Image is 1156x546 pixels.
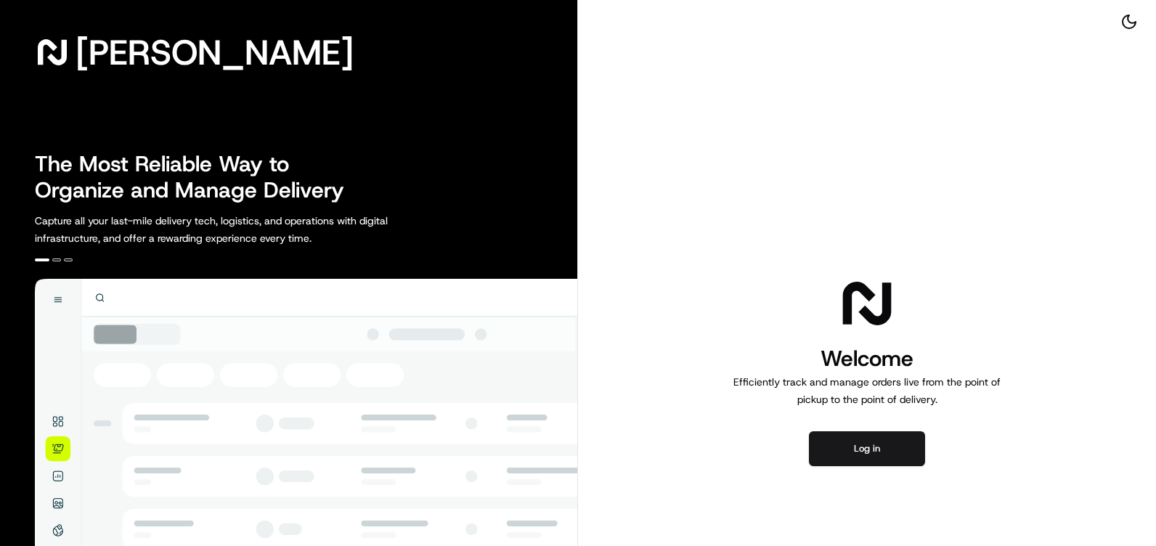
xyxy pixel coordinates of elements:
p: Efficiently track and manage orders live from the point of pickup to the point of delivery. [728,373,1006,408]
p: Capture all your last-mile delivery tech, logistics, and operations with digital infrastructure, ... [35,212,453,247]
h1: Welcome [728,344,1006,373]
h2: The Most Reliable Way to Organize and Manage Delivery [35,151,360,203]
button: Log in [809,431,925,466]
span: [PERSON_NAME] [76,38,354,67]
